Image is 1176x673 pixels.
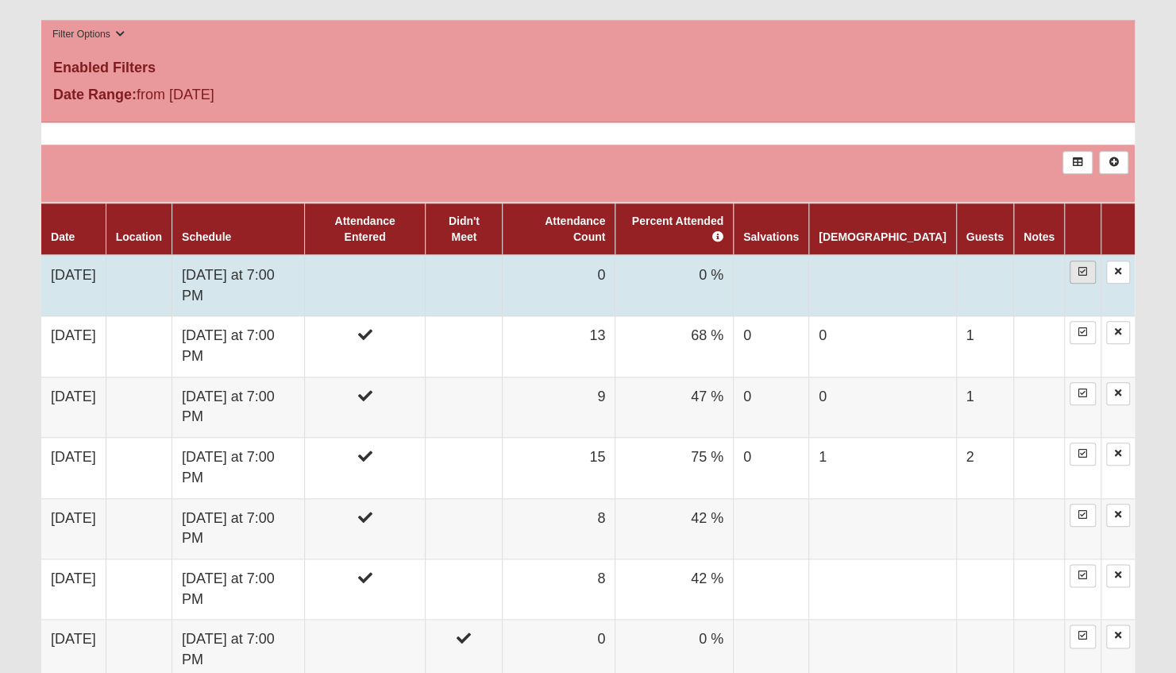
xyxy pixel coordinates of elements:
[1106,504,1130,527] a: Delete
[503,438,615,498] td: 15
[41,84,406,110] div: from [DATE]
[1070,382,1096,405] a: Enter Attendance
[172,255,305,316] td: [DATE] at 7:00 PM
[1070,625,1096,648] a: Enter Attendance
[615,255,734,316] td: 0 %
[734,438,809,498] td: 0
[956,377,1013,437] td: 1
[53,84,137,106] label: Date Range:
[1106,261,1130,284] a: Delete
[172,438,305,498] td: [DATE] at 7:00 PM
[734,377,809,437] td: 0
[809,316,956,377] td: 0
[1106,443,1130,466] a: Delete
[615,438,734,498] td: 75 %
[956,316,1013,377] td: 1
[734,203,809,255] th: Salvations
[48,26,129,43] button: Filter Options
[503,377,615,437] td: 9
[182,230,231,243] a: Schedule
[1099,151,1128,174] a: Alt+N
[1070,443,1096,466] a: Enter Attendance
[956,438,1013,498] td: 2
[1070,504,1096,527] a: Enter Attendance
[632,215,723,243] a: Percent Attended
[809,377,956,437] td: 0
[41,559,106,619] td: [DATE]
[172,498,305,559] td: [DATE] at 7:00 PM
[41,377,106,437] td: [DATE]
[1070,261,1096,284] a: Enter Attendance
[1070,321,1096,344] a: Enter Attendance
[809,438,956,498] td: 1
[53,60,1123,77] h4: Enabled Filters
[1106,625,1130,648] a: Delete
[172,316,305,377] td: [DATE] at 7:00 PM
[809,203,956,255] th: [DEMOGRAPHIC_DATA]
[1106,321,1130,344] a: Delete
[172,377,305,437] td: [DATE] at 7:00 PM
[172,559,305,619] td: [DATE] at 7:00 PM
[41,255,106,316] td: [DATE]
[41,316,106,377] td: [DATE]
[1062,151,1092,174] a: Export to Excel
[615,559,734,619] td: 42 %
[503,498,615,559] td: 8
[1106,564,1130,587] a: Delete
[615,316,734,377] td: 68 %
[545,215,605,243] a: Attendance Count
[1024,230,1055,243] a: Notes
[1070,564,1096,587] a: Enter Attendance
[51,230,75,243] a: Date
[503,255,615,316] td: 0
[615,377,734,437] td: 47 %
[1106,382,1130,405] a: Delete
[41,438,106,498] td: [DATE]
[956,203,1013,255] th: Guests
[449,215,480,243] a: Didn't Meet
[41,498,106,559] td: [DATE]
[334,215,395,243] a: Attendance Entered
[503,559,615,619] td: 8
[116,230,162,243] a: Location
[503,316,615,377] td: 13
[615,498,734,559] td: 42 %
[734,316,809,377] td: 0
